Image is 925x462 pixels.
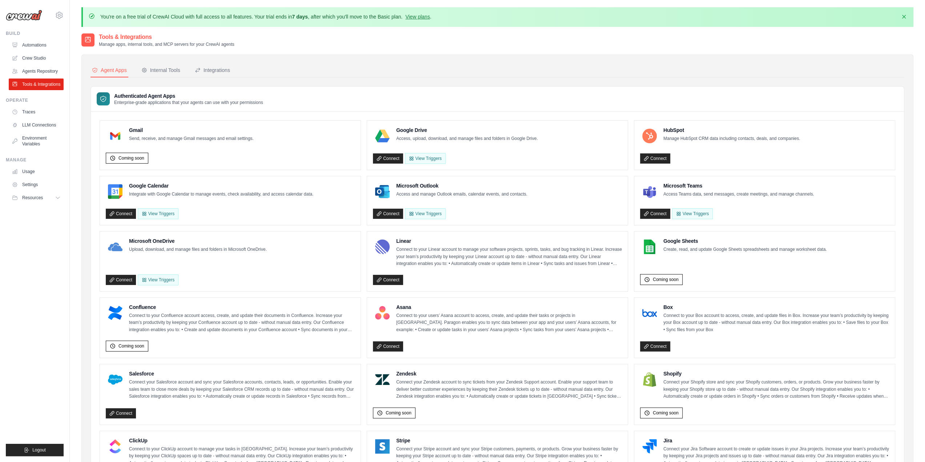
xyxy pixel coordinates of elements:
[108,184,122,199] img: Google Calendar Logo
[663,370,889,377] h4: Shopify
[6,157,64,163] div: Manage
[642,306,657,320] img: Box Logo
[108,372,122,387] img: Salesforce Logo
[396,312,622,334] p: Connect to your users’ Asana account to access, create, and update their tasks or projects in [GE...
[140,64,182,77] button: Internal Tools
[663,126,800,134] h4: HubSpot
[672,208,713,219] : View Triggers
[640,153,670,164] a: Connect
[129,126,254,134] h4: Gmail
[141,67,180,74] div: Internal Tools
[642,372,657,387] img: Shopify Logo
[653,277,679,282] span: Coming soon
[99,41,234,47] p: Manage apps, internal tools, and MCP servers for your CrewAI agents
[138,274,178,285] : View Triggers
[106,408,136,418] a: Connect
[6,97,64,103] div: Operate
[373,275,403,285] a: Connect
[22,195,43,201] span: Resources
[9,79,64,90] a: Tools & Integrations
[375,240,390,254] img: Linear Logo
[396,191,527,198] p: Access and manage Outlook emails, calendar events, and contacts.
[9,65,64,77] a: Agents Repository
[642,129,657,143] img: HubSpot Logo
[663,191,814,198] p: Access Teams data, send messages, create meetings, and manage channels.
[108,306,122,320] img: Confluence Logo
[99,33,234,41] h2: Tools & Integrations
[195,67,230,74] div: Integrations
[118,343,144,349] span: Coming soon
[129,191,313,198] p: Integrate with Google Calendar to manage events, check availability, and access calendar data.
[642,184,657,199] img: Microsoft Teams Logo
[129,237,267,245] h4: Microsoft OneDrive
[375,439,390,454] img: Stripe Logo
[663,312,889,334] p: Connect to your Box account to access, create, and update files in Box. Increase your team’s prod...
[405,208,446,219] : View Triggers
[106,209,136,219] a: Connect
[9,192,64,204] button: Resources
[405,153,446,164] : View Triggers
[292,14,308,20] strong: 7 days
[405,14,430,20] a: View plans
[129,379,355,400] p: Connect your Salesforce account and sync your Salesforce accounts, contacts, leads, or opportunit...
[100,13,431,20] p: You're on a free trial of CrewAI Cloud with full access to all features. Your trial ends in , aft...
[114,92,263,100] h3: Authenticated Agent Apps
[640,209,670,219] a: Connect
[396,135,538,142] p: Access, upload, download, and manage files and folders in Google Drive.
[9,132,64,150] a: Environment Variables
[9,119,64,131] a: LLM Connections
[396,237,622,245] h4: Linear
[129,312,355,334] p: Connect to your Confluence account access, create, and update their documents in Confluence. Incr...
[9,39,64,51] a: Automations
[129,437,355,444] h4: ClickUp
[642,240,657,254] img: Google Sheets Logo
[396,437,622,444] h4: Stripe
[375,129,390,143] img: Google Drive Logo
[663,437,889,444] h4: Jira
[32,447,46,453] span: Logout
[375,184,390,199] img: Microsoft Outlook Logo
[6,444,64,456] button: Logout
[663,379,889,400] p: Connect your Shopify store and sync your Shopify customers, orders, or products. Grow your busine...
[640,341,670,351] a: Connect
[9,106,64,118] a: Traces
[91,64,128,77] button: Agent Apps
[114,100,263,105] p: Enterprise-grade applications that your agents can use with your permissions
[396,370,622,377] h4: Zendesk
[138,208,178,219] button: View Triggers
[642,439,657,454] img: Jira Logo
[129,182,313,189] h4: Google Calendar
[663,135,800,142] p: Manage HubSpot CRM data including contacts, deals, and companies.
[396,304,622,311] h4: Asana
[386,410,411,416] span: Coming soon
[129,135,254,142] p: Send, receive, and manage Gmail messages and email settings.
[663,304,889,311] h4: Box
[193,64,232,77] button: Integrations
[663,237,827,245] h4: Google Sheets
[373,341,403,351] a: Connect
[108,129,122,143] img: Gmail Logo
[375,306,390,320] img: Asana Logo
[373,209,403,219] a: Connect
[663,246,827,253] p: Create, read, and update Google Sheets spreadsheets and manage worksheet data.
[108,439,122,454] img: ClickUp Logo
[129,370,355,377] h4: Salesforce
[108,240,122,254] img: Microsoft OneDrive Logo
[6,31,64,36] div: Build
[129,246,267,253] p: Upload, download, and manage files and folders in Microsoft OneDrive.
[396,379,622,400] p: Connect your Zendesk account to sync tickets from your Zendesk Support account. Enable your suppo...
[106,275,136,285] a: Connect
[9,166,64,177] a: Usage
[129,304,355,311] h4: Confluence
[6,10,42,21] img: Logo
[118,155,144,161] span: Coming soon
[375,372,390,387] img: Zendesk Logo
[92,67,127,74] div: Agent Apps
[396,126,538,134] h4: Google Drive
[396,246,622,268] p: Connect to your Linear account to manage your software projects, sprints, tasks, and bug tracking...
[9,179,64,190] a: Settings
[9,52,64,64] a: Crew Studio
[373,153,403,164] a: Connect
[663,182,814,189] h4: Microsoft Teams
[396,182,527,189] h4: Microsoft Outlook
